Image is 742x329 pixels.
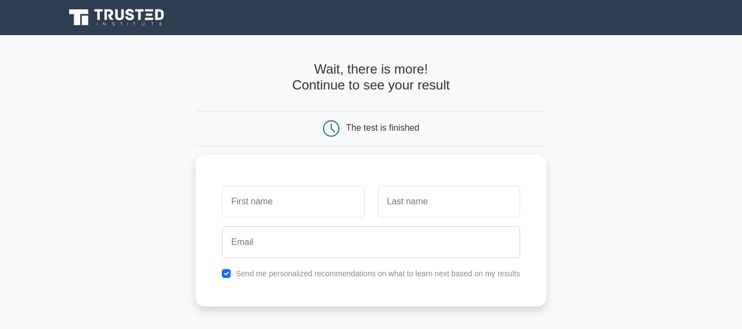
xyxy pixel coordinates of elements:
[222,186,364,218] input: First name
[236,269,520,278] label: Send me personalized recommendations on what to learn next based on my results
[196,62,546,93] h4: Wait, there is more! Continue to see your result
[346,123,419,132] div: The test is finished
[222,226,520,258] input: Email
[378,186,520,218] input: Last name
